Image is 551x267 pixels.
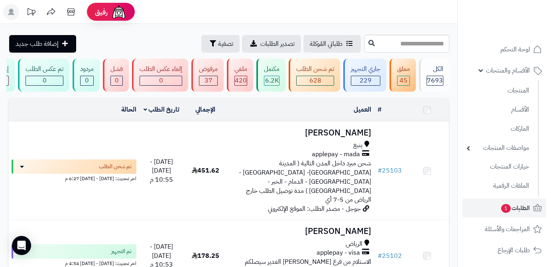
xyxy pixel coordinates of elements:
a: تاريخ الطلب [144,105,180,114]
div: 628 [297,76,334,85]
a: مواصفات المنتجات [462,139,533,157]
span: رفيق [95,7,108,17]
a: الطلبات1 [462,198,546,218]
span: شحن مبرد داخل المدن التالية ( المدينة [GEOGRAPHIC_DATA]- [GEOGRAPHIC_DATA] - [GEOGRAPHIC_DATA] - ... [239,159,371,204]
span: 37 [205,76,213,85]
div: فشل [110,65,123,74]
button: تصفية [201,35,240,53]
span: طلباتي المُوكلة [310,39,342,49]
span: ينبع [353,141,362,150]
a: تم شحن الطلب 628 [287,59,342,92]
span: 451.62 [192,166,219,175]
span: 420 [235,76,247,85]
span: الرياض [346,240,362,249]
h3: [PERSON_NAME] [231,227,371,236]
div: معلق [397,65,410,74]
a: إضافة طلب جديد [9,35,76,53]
a: #25103 [378,166,402,175]
a: مرفوض 37 [190,59,225,92]
span: 229 [360,76,372,85]
span: المراجعات والأسئلة [485,224,530,235]
span: 178.25 [192,251,219,261]
a: خيارات المنتجات [462,158,533,175]
span: 0 [159,76,163,85]
div: 0 [26,76,63,85]
a: معلق 45 [388,59,417,92]
a: الكل7693 [417,59,451,92]
a: تم عكس الطلب 0 [16,59,71,92]
a: مكتمل 6.2K [255,59,287,92]
a: ملغي 420 [225,59,255,92]
span: إضافة طلب جديد [16,39,59,49]
a: الحالة [121,105,136,114]
span: 0 [43,76,47,85]
a: تصدير الطلبات [242,35,301,53]
span: تصدير الطلبات [260,39,295,49]
img: logo-2.png [497,22,543,39]
a: طلبات الإرجاع [462,241,546,260]
span: جوجل - مصدر الطلب: الموقع الإلكتروني [268,204,361,214]
span: طلبات الإرجاع [498,245,530,256]
span: 45 [399,76,407,85]
a: الملفات الرقمية [462,177,533,194]
span: 0 [115,76,119,85]
div: تم عكس الطلب [26,65,63,74]
a: #25102 [378,251,402,261]
a: فشل 0 [101,59,130,92]
span: الطلبات [500,202,530,214]
span: applepay - mada [312,150,360,159]
span: 1 [501,204,511,213]
span: [DATE] - [DATE] 10:55 م [150,157,173,185]
div: مردود [80,65,94,74]
a: الماركات [462,120,533,137]
span: تم شحن الطلب [99,163,132,171]
a: إلغاء عكس الطلب 0 [130,59,190,92]
div: 6163 [264,76,279,85]
div: 37 [199,76,217,85]
span: تم التجهيز [111,247,132,255]
span: تصفية [218,39,233,49]
a: لوحة التحكم [462,40,546,59]
span: 0 [85,76,89,85]
span: الأقسام والمنتجات [486,65,530,76]
span: 6.2K [265,76,279,85]
div: جاري التجهيز [351,65,380,74]
div: الكل [427,65,443,74]
a: المنتجات [462,82,533,99]
span: لوحة التحكم [500,44,530,55]
a: # [378,105,382,114]
span: # [378,251,382,261]
div: 45 [398,76,409,85]
a: الأقسام [462,101,533,118]
a: مردود 0 [71,59,101,92]
div: تم شحن الطلب [296,65,334,74]
div: 0 [140,76,182,85]
span: applepay - visa [317,248,360,257]
div: اخر تحديث: [DATE] - [DATE] 4:54 م [12,259,136,267]
div: مرفوض [199,65,218,74]
span: 7693 [427,76,443,85]
img: ai-face.png [111,4,127,20]
div: ملغي [234,65,247,74]
div: إلغاء عكس الطلب [140,65,182,74]
div: Open Intercom Messenger [12,236,31,255]
span: 628 [309,76,321,85]
div: اخر تحديث: [DATE] - [DATE] 6:27 م [12,174,136,182]
a: الإجمالي [195,105,215,114]
a: جاري التجهيز 229 [342,59,388,92]
a: العميل [354,105,371,114]
div: مكتمل [264,65,279,74]
a: المراجعات والأسئلة [462,220,546,239]
div: 0 [111,76,122,85]
a: طلباتي المُوكلة [303,35,361,53]
span: # [378,166,382,175]
div: 229 [351,76,380,85]
a: تحديثات المنصة [21,4,41,22]
div: 0 [81,76,93,85]
h3: [PERSON_NAME] [231,128,371,137]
